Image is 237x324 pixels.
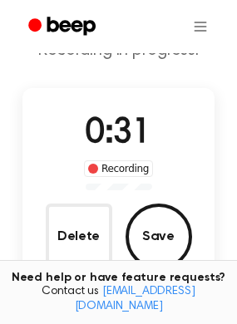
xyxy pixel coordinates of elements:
button: Save Audio Record [126,204,192,270]
button: Delete Audio Record [46,204,112,270]
a: [EMAIL_ADDRESS][DOMAIN_NAME] [75,286,195,312]
span: Contact us [10,285,227,314]
button: Open menu [180,7,220,47]
div: Recording [84,160,153,177]
span: 0:31 [85,116,151,151]
a: Beep [17,11,111,43]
